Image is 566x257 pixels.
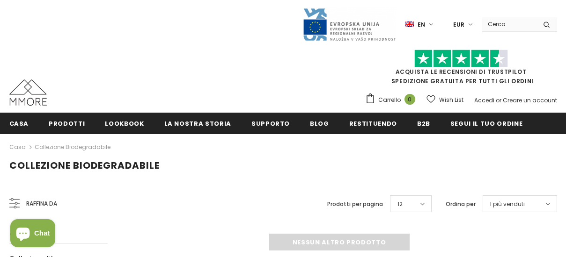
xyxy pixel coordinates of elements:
[327,200,383,209] label: Prodotti per pagina
[404,94,415,105] span: 0
[426,92,463,108] a: Wish List
[251,113,290,134] a: supporto
[417,113,430,134] a: B2B
[396,68,527,76] a: Acquista le recensioni di TrustPilot
[9,113,29,134] a: Casa
[49,119,85,128] span: Prodotti
[9,119,29,128] span: Casa
[49,113,85,134] a: Prodotti
[7,219,58,250] inbox-online-store-chat: Shopify online store chat
[418,20,425,29] span: en
[164,119,231,128] span: La nostra storia
[9,142,26,153] a: Casa
[35,143,110,151] a: Collezione biodegradabile
[310,119,329,128] span: Blog
[378,95,401,105] span: Carrello
[349,119,397,128] span: Restituendo
[310,113,329,134] a: Blog
[439,95,463,105] span: Wish List
[365,54,557,85] span: SPEDIZIONE GRATUITA PER TUTTI GLI ORDINI
[490,200,525,209] span: I più venduti
[365,93,420,107] a: Carrello 0
[9,159,160,172] span: Collezione biodegradabile
[453,20,464,29] span: EUR
[302,20,396,28] a: Javni Razpis
[397,200,403,209] span: 12
[349,113,397,134] a: Restituendo
[251,119,290,128] span: supporto
[26,199,57,209] span: Raffina da
[503,96,557,104] a: Creare un account
[405,21,414,29] img: i-lang-1.png
[9,79,47,106] img: Casi MMORE
[105,119,144,128] span: Lookbook
[302,7,396,42] img: Javni Razpis
[474,96,494,104] a: Accedi
[164,113,231,134] a: La nostra storia
[105,113,144,134] a: Lookbook
[446,200,476,209] label: Ordina per
[496,96,501,104] span: or
[450,119,522,128] span: Segui il tuo ordine
[450,113,522,134] a: Segui il tuo ordine
[417,119,430,128] span: B2B
[482,17,536,31] input: Search Site
[414,50,508,68] img: Fidati di Pilot Stars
